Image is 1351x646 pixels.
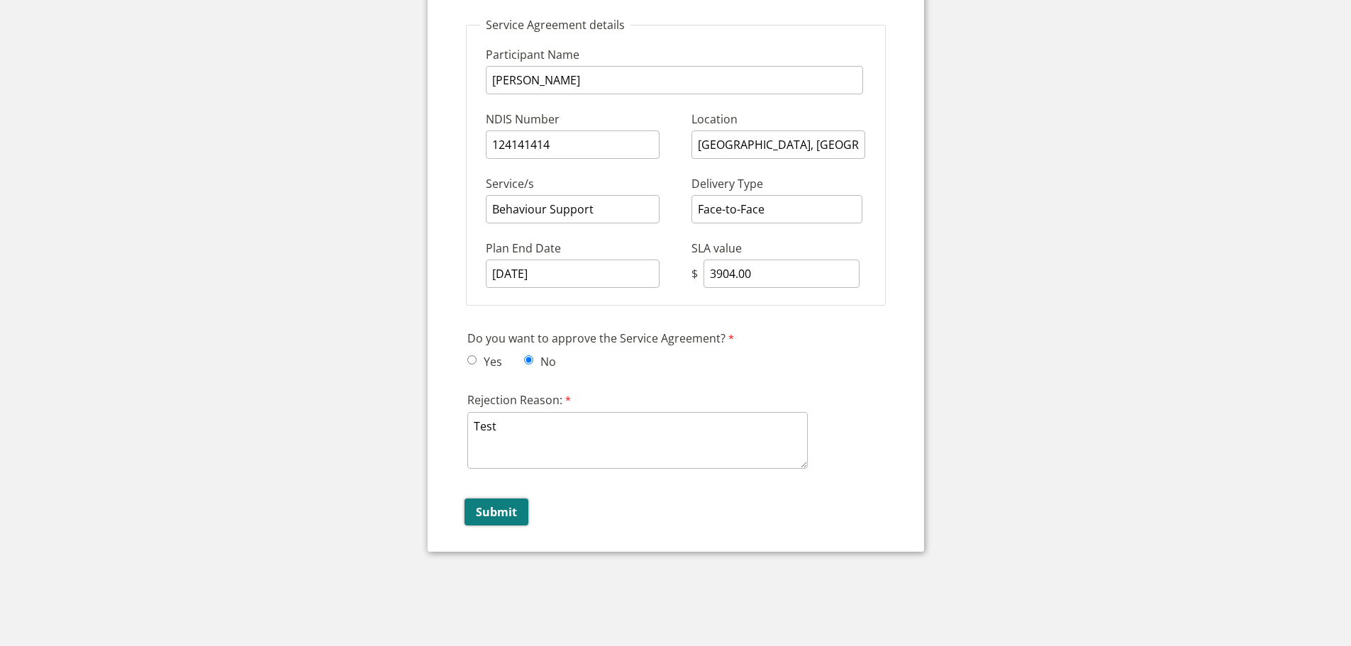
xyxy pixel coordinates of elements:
[467,391,613,412] label: Rejection Reason:
[480,17,630,33] legend: Service Agreement details
[704,260,860,288] input: SLA value
[486,175,677,195] label: Service/s
[465,499,528,525] input: Submit
[486,195,660,223] input: Service/s
[486,46,677,66] label: Participant Name
[536,354,556,369] label: No
[691,266,701,282] div: $
[486,111,677,130] label: NDIS Number
[486,130,660,159] input: NDIS Number
[691,175,767,195] label: Delivery Type
[691,240,745,260] label: SLA value
[479,354,502,369] label: Yes
[486,240,677,260] label: Plan End Date
[691,111,741,130] label: Location
[691,130,865,159] input: Location
[691,195,862,223] input: Delivery Type
[467,412,808,469] textarea: Rejection Reason:
[486,66,863,94] input: Participant Name
[486,260,660,288] input: Plan End Date
[467,330,738,350] label: Do you want to approve the Service Agreement?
